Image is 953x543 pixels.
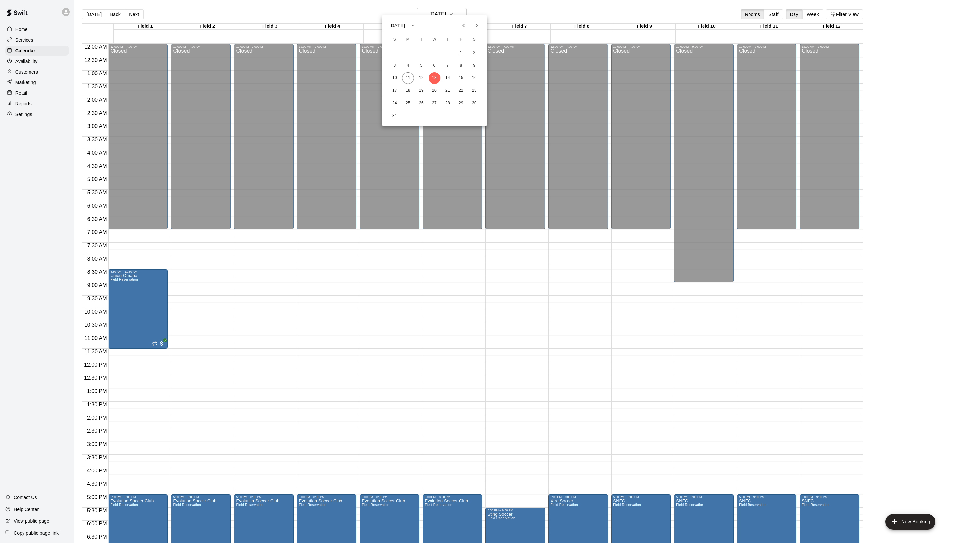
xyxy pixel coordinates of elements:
button: 27 [429,97,440,109]
button: 16 [468,72,480,84]
span: Thursday [442,33,454,46]
button: 15 [455,72,467,84]
button: 23 [468,85,480,97]
button: 18 [402,85,414,97]
span: Wednesday [429,33,440,46]
span: Sunday [389,33,401,46]
button: 11 [402,72,414,84]
button: Previous month [457,19,470,32]
button: 13 [429,72,440,84]
button: 25 [402,97,414,109]
button: 12 [415,72,427,84]
button: 20 [429,85,440,97]
span: Monday [402,33,414,46]
button: 26 [415,97,427,109]
button: 14 [442,72,454,84]
button: 28 [442,97,454,109]
span: Tuesday [415,33,427,46]
button: 19 [415,85,427,97]
span: Saturday [468,33,480,46]
button: 4 [402,60,414,72]
button: 24 [389,97,401,109]
button: calendar view is open, switch to year view [407,20,418,31]
button: 10 [389,72,401,84]
button: 2 [468,47,480,59]
button: 5 [415,60,427,72]
button: 31 [389,110,401,122]
button: 22 [455,85,467,97]
button: 21 [442,85,454,97]
div: [DATE] [389,22,405,29]
button: 1 [455,47,467,59]
button: 8 [455,60,467,72]
button: 29 [455,97,467,109]
button: 9 [468,60,480,72]
button: Next month [470,19,483,32]
button: 7 [442,60,454,72]
button: 3 [389,60,401,72]
button: 17 [389,85,401,97]
button: 30 [468,97,480,109]
button: 6 [429,60,440,72]
span: Friday [455,33,467,46]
